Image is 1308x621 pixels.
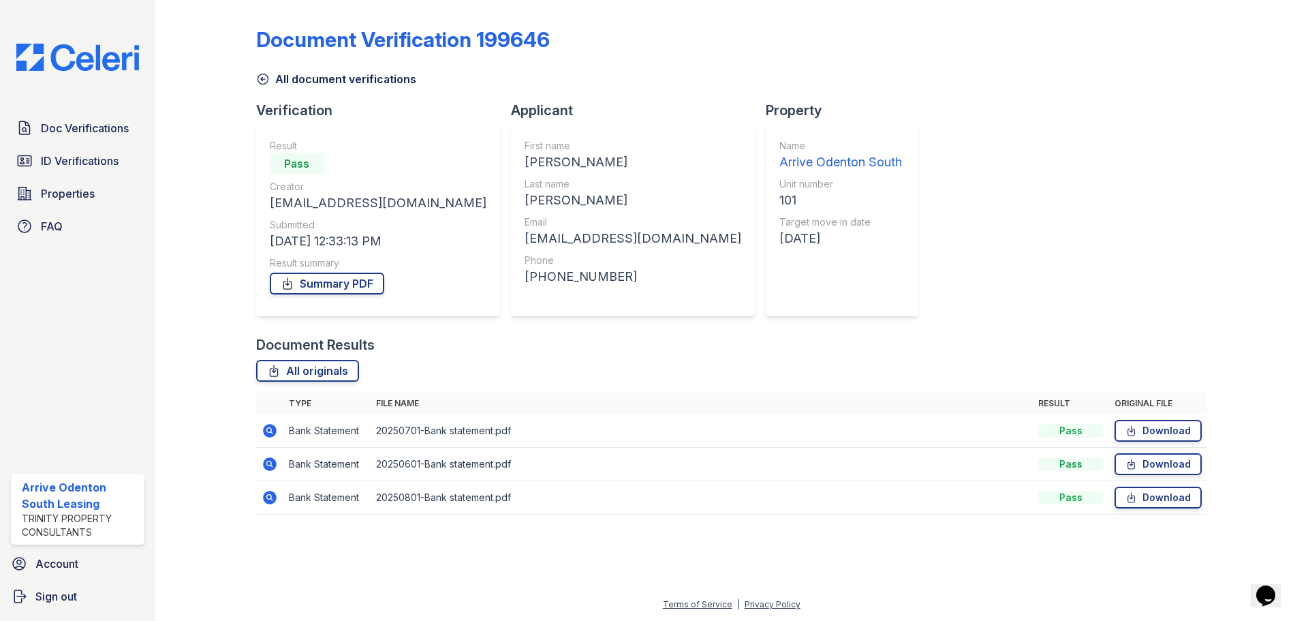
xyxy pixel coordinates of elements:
[1038,457,1104,471] div: Pass
[371,393,1033,414] th: File name
[371,448,1033,481] td: 20250601-Bank statement.pdf
[525,254,741,267] div: Phone
[766,101,929,120] div: Property
[11,213,144,240] a: FAQ
[525,153,741,172] div: [PERSON_NAME]
[371,481,1033,515] td: 20250801-Bank statement.pdf
[11,115,144,142] a: Doc Verifications
[1251,566,1294,607] iframe: chat widget
[1033,393,1109,414] th: Result
[737,599,740,609] div: |
[779,215,902,229] div: Target move in date
[779,191,902,210] div: 101
[511,101,766,120] div: Applicant
[270,180,486,194] div: Creator
[35,556,78,572] span: Account
[1038,491,1104,504] div: Pass
[1115,420,1202,442] a: Download
[283,414,371,448] td: Bank Statement
[270,139,486,153] div: Result
[745,599,800,609] a: Privacy Policy
[270,218,486,232] div: Submitted
[371,414,1033,448] td: 20250701-Bank statement.pdf
[283,481,371,515] td: Bank Statement
[270,153,324,175] div: Pass
[5,583,150,610] a: Sign out
[779,139,902,172] a: Name Arrive Odenton South
[525,267,741,286] div: [PHONE_NUMBER]
[1038,424,1104,438] div: Pass
[283,448,371,481] td: Bank Statement
[283,393,371,414] th: Type
[5,44,150,71] img: CE_Logo_Blue-a8612792a0a2168367f1c8372b55b34899dd931a85d93a1a3d3e32e68fde9ad4.png
[270,232,486,251] div: [DATE] 12:33:13 PM
[256,360,359,382] a: All originals
[779,139,902,153] div: Name
[41,185,95,202] span: Properties
[256,71,416,87] a: All document verifications
[41,153,119,169] span: ID Verifications
[525,139,741,153] div: First name
[35,588,77,605] span: Sign out
[663,599,732,609] a: Terms of Service
[270,256,486,270] div: Result summary
[1115,453,1202,475] a: Download
[41,218,63,234] span: FAQ
[1115,487,1202,509] a: Download
[779,229,902,248] div: [DATE]
[22,512,139,539] div: Trinity Property Consultants
[11,180,144,207] a: Properties
[256,101,511,120] div: Verification
[779,153,902,172] div: Arrive Odenton South
[5,550,150,577] a: Account
[270,273,384,294] a: Summary PDF
[270,194,486,213] div: [EMAIL_ADDRESS][DOMAIN_NAME]
[256,27,550,52] div: Document Verification 199646
[525,177,741,191] div: Last name
[525,215,741,229] div: Email
[525,191,741,210] div: [PERSON_NAME]
[22,479,139,512] div: Arrive Odenton South Leasing
[779,177,902,191] div: Unit number
[11,147,144,175] a: ID Verifications
[525,229,741,248] div: [EMAIL_ADDRESS][DOMAIN_NAME]
[1109,393,1207,414] th: Original file
[41,120,129,136] span: Doc Verifications
[256,335,375,354] div: Document Results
